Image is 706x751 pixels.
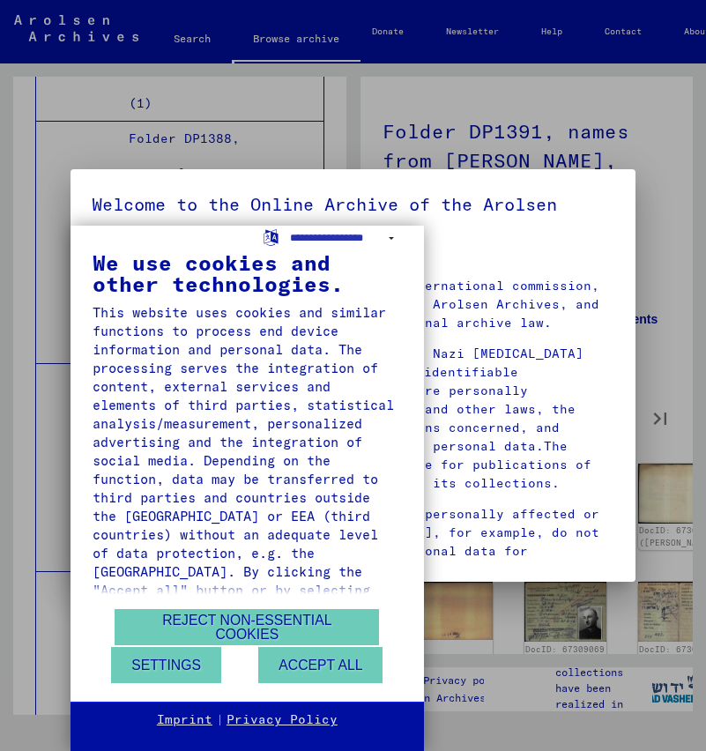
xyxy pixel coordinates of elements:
[115,609,379,645] button: Reject non-essential cookies
[93,252,402,294] div: We use cookies and other technologies.
[258,647,383,683] button: Accept all
[157,711,212,729] a: Imprint
[111,647,221,683] button: Settings
[227,711,338,729] a: Privacy Policy
[93,303,402,710] div: This website uses cookies and similar functions to process end device information and personal da...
